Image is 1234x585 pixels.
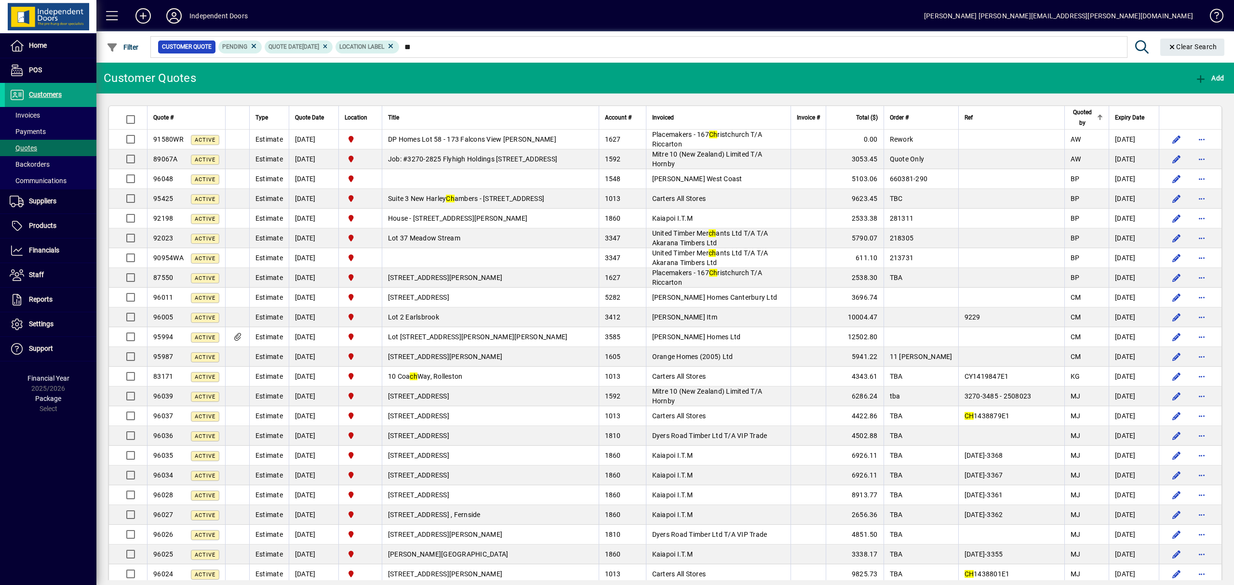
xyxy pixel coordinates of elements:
[345,391,376,401] span: Christchurch
[5,156,96,173] a: Backorders
[107,43,139,51] span: Filter
[255,175,283,183] span: Estimate
[339,43,384,50] span: Location Label
[189,8,248,24] div: Independent Doors
[153,155,178,163] span: 89067A
[222,43,247,50] span: Pending
[1194,408,1209,424] button: More options
[1115,112,1153,123] div: Expiry Date
[289,327,338,347] td: [DATE]
[5,140,96,156] a: Quotes
[255,274,283,281] span: Estimate
[1160,39,1225,56] button: Clear
[826,149,884,169] td: 3053.45
[652,175,742,183] span: [PERSON_NAME] West Coast
[5,123,96,140] a: Payments
[605,333,621,341] span: 3585
[605,392,621,400] span: 1592
[1194,487,1209,503] button: More options
[1194,191,1209,206] button: More options
[29,320,54,328] span: Settings
[345,193,376,204] span: Christchurch
[153,353,173,360] span: 95987
[289,406,338,426] td: [DATE]
[255,112,268,123] span: Type
[797,112,820,123] span: Invoice #
[29,271,44,279] span: Staff
[195,354,215,360] span: Active
[1195,74,1224,82] span: Add
[1194,349,1209,364] button: More options
[388,112,593,123] div: Title
[1194,369,1209,384] button: More options
[1169,408,1184,424] button: Edit
[652,131,762,148] span: Placemakers - 167 ristchurch T/A Riccarton
[826,288,884,307] td: 3696.74
[652,412,706,420] span: Carters All Stores
[1071,353,1081,360] span: CM
[159,7,189,25] button: Profile
[5,239,96,263] a: Financials
[29,222,56,229] span: Products
[195,216,215,222] span: Active
[1194,250,1209,266] button: More options
[1115,112,1144,123] span: Expiry Date
[1194,546,1209,562] button: More options
[826,248,884,268] td: 611.10
[255,293,283,301] span: Estimate
[1109,367,1159,386] td: [DATE]
[1109,169,1159,189] td: [DATE]
[1194,211,1209,226] button: More options
[965,313,980,321] span: 9229
[605,214,621,222] span: 1860
[388,392,449,400] span: [STREET_ADDRESS]
[1109,347,1159,367] td: [DATE]
[162,42,212,52] span: Customer Quote
[652,112,785,123] div: Invoiced
[1109,386,1159,406] td: [DATE]
[1169,369,1184,384] button: Edit
[652,372,706,380] span: Carters All Stores
[890,112,952,123] div: Order #
[890,214,914,222] span: 281311
[605,175,621,183] span: 1548
[1194,428,1209,443] button: More options
[388,293,449,301] span: [STREET_ADDRESS]
[856,112,878,123] span: Total ($)
[255,135,283,143] span: Estimate
[605,412,621,420] span: 1013
[388,155,557,163] span: Job: #3270-2825 Flyhigh Holdings [STREET_ADDRESS]
[1109,406,1159,426] td: [DATE]
[1169,329,1184,345] button: Edit
[605,155,621,163] span: 1592
[153,293,173,301] span: 96011
[255,214,283,222] span: Estimate
[1071,313,1081,321] span: CM
[388,333,568,341] span: Lot [STREET_ADDRESS][PERSON_NAME][PERSON_NAME]
[5,337,96,361] a: Support
[1109,248,1159,268] td: [DATE]
[890,234,914,242] span: 218305
[826,406,884,426] td: 4422.86
[5,312,96,336] a: Settings
[295,112,324,123] span: Quote Date
[1169,507,1184,522] button: Edit
[1169,309,1184,325] button: Edit
[153,195,173,202] span: 95425
[195,315,215,321] span: Active
[826,189,884,209] td: 9623.45
[652,293,778,301] span: [PERSON_NAME] Homes Canterbury Ltd
[1109,307,1159,327] td: [DATE]
[5,189,96,213] a: Suppliers
[1169,132,1184,147] button: Edit
[1071,333,1081,341] span: CM
[1109,327,1159,347] td: [DATE]
[1169,487,1184,503] button: Edit
[388,195,544,202] span: Suite 3 New Harley ambers - [STREET_ADDRESS]
[1071,372,1080,380] span: KG
[5,214,96,238] a: Products
[388,234,460,242] span: Lot 37 Meadow Stream
[1169,151,1184,167] button: Edit
[388,353,502,360] span: [STREET_ADDRESS][PERSON_NAME]
[345,411,376,421] span: Christchurch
